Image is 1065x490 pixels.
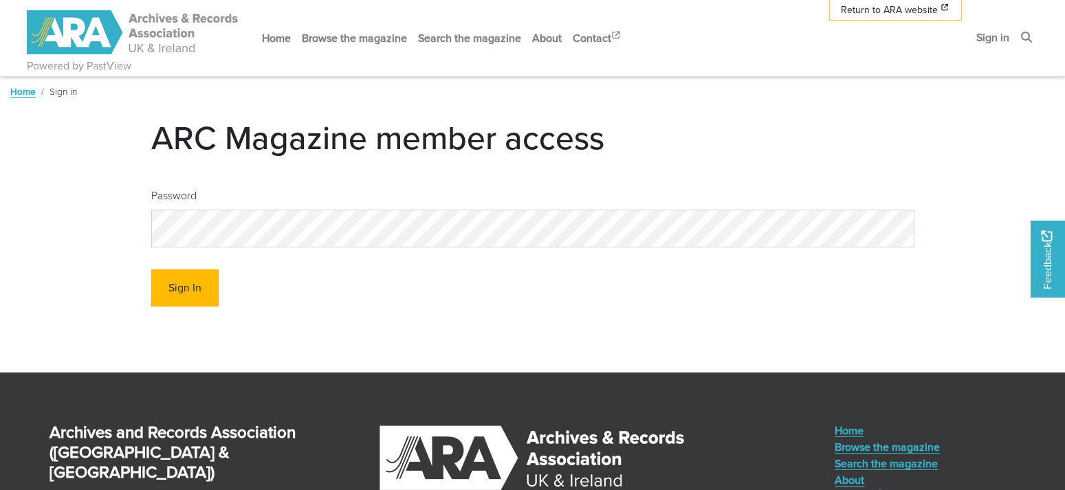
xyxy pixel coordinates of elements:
[256,20,296,56] a: Home
[835,471,940,488] a: About
[27,10,240,54] img: ARA - ARC Magazine | Powered by PastView
[50,420,296,483] strong: Archives and Records Association ([GEOGRAPHIC_DATA] & [GEOGRAPHIC_DATA])
[971,19,1015,56] a: Sign in
[835,438,940,455] a: Browse the magazine
[567,20,628,56] a: Contact
[27,58,131,74] a: Powered by PastView
[1039,230,1055,289] span: Feedback
[835,422,940,438] a: Home
[50,85,77,98] span: Sign in
[27,3,240,63] a: ARA - ARC Magazine | Powered by PastView logo
[413,20,527,56] a: Search the magazine
[527,20,567,56] a: About
[1031,221,1065,298] a: Would you like to provide feedback?
[296,20,413,56] a: Browse the magazine
[151,269,219,307] button: Sign In
[151,188,197,204] label: Password
[151,118,914,157] h1: ARC Magazine member access
[841,3,938,17] span: Return to ARA website
[10,85,36,98] a: Home
[835,455,940,471] a: Search the magazine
